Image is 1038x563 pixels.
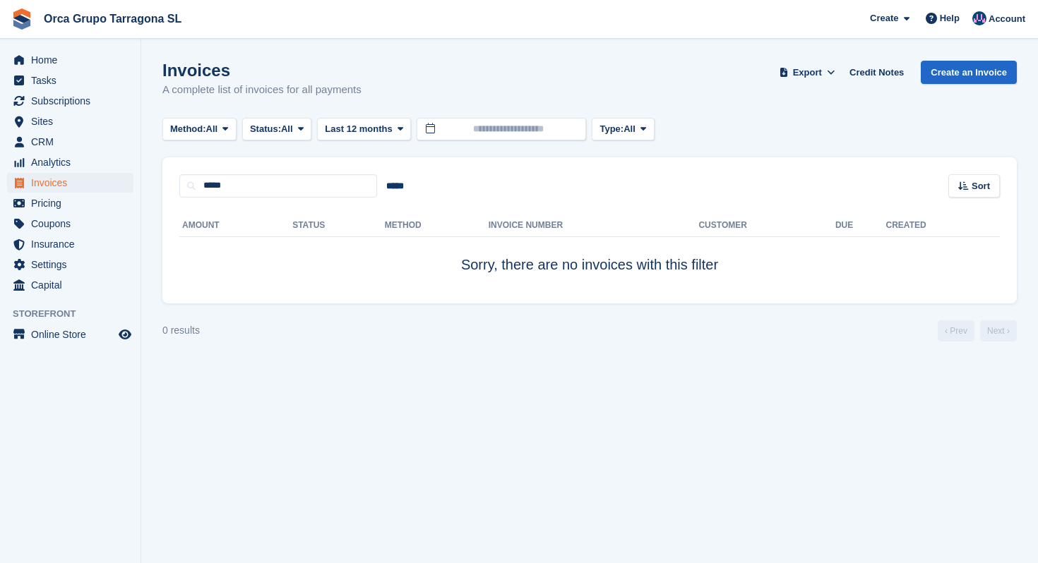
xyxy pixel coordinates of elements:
button: Method: All [162,118,237,141]
span: Tasks [31,71,116,90]
a: Credit Notes [844,61,909,84]
a: menu [7,111,133,131]
span: Method: [170,122,206,136]
span: All [624,122,636,136]
span: Sort [972,179,990,193]
a: menu [7,275,133,295]
a: menu [7,234,133,254]
span: Online Store [31,325,116,344]
th: Created [886,214,1000,237]
span: Help [940,11,960,25]
img: ADMIN MANAGMENT [972,11,986,25]
span: Type: [599,122,624,136]
a: Next [980,320,1017,341]
a: Previous [938,320,974,341]
span: Capital [31,275,116,295]
span: Home [31,50,116,70]
button: Type: All [592,118,654,141]
th: Amount [179,214,292,237]
span: Storefront [13,307,141,321]
a: menu [7,71,133,90]
a: menu [7,152,133,172]
span: Sites [31,111,116,131]
span: Subscriptions [31,91,116,111]
span: Insurance [31,234,116,254]
a: menu [7,173,133,193]
span: Coupons [31,214,116,234]
span: Analytics [31,152,116,172]
a: menu [7,193,133,213]
th: Due [835,214,886,237]
a: menu [7,132,133,152]
th: Customer [698,214,835,237]
span: Pricing [31,193,116,213]
nav: Page [935,320,1020,341]
a: menu [7,255,133,274]
a: Preview store [117,326,133,343]
button: Last 12 months [317,118,411,141]
span: All [206,122,218,136]
span: Settings [31,255,116,274]
th: Method [385,214,489,237]
img: stora-icon-8386f47178a22dfd0bd8f6a31ec36ba5ce8667c1dd55bd0f319d3a0aa187defe.svg [11,8,32,30]
span: Account [989,12,1025,26]
span: All [281,122,293,136]
a: menu [7,214,133,234]
a: Orca Grupo Tarragona SL [38,7,187,30]
a: menu [7,91,133,111]
a: Create an Invoice [921,61,1017,84]
span: Last 12 months [325,122,392,136]
th: Status [292,214,385,237]
th: Invoice Number [489,214,699,237]
span: CRM [31,132,116,152]
button: Status: All [242,118,311,141]
span: Invoices [31,173,116,193]
h1: Invoices [162,61,362,80]
span: Export [793,66,822,80]
p: A complete list of invoices for all payments [162,82,362,98]
span: Status: [250,122,281,136]
span: Sorry, there are no invoices with this filter [461,257,718,272]
a: menu [7,325,133,344]
button: Export [776,61,838,84]
div: 0 results [162,323,200,338]
span: Create [870,11,898,25]
a: menu [7,50,133,70]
